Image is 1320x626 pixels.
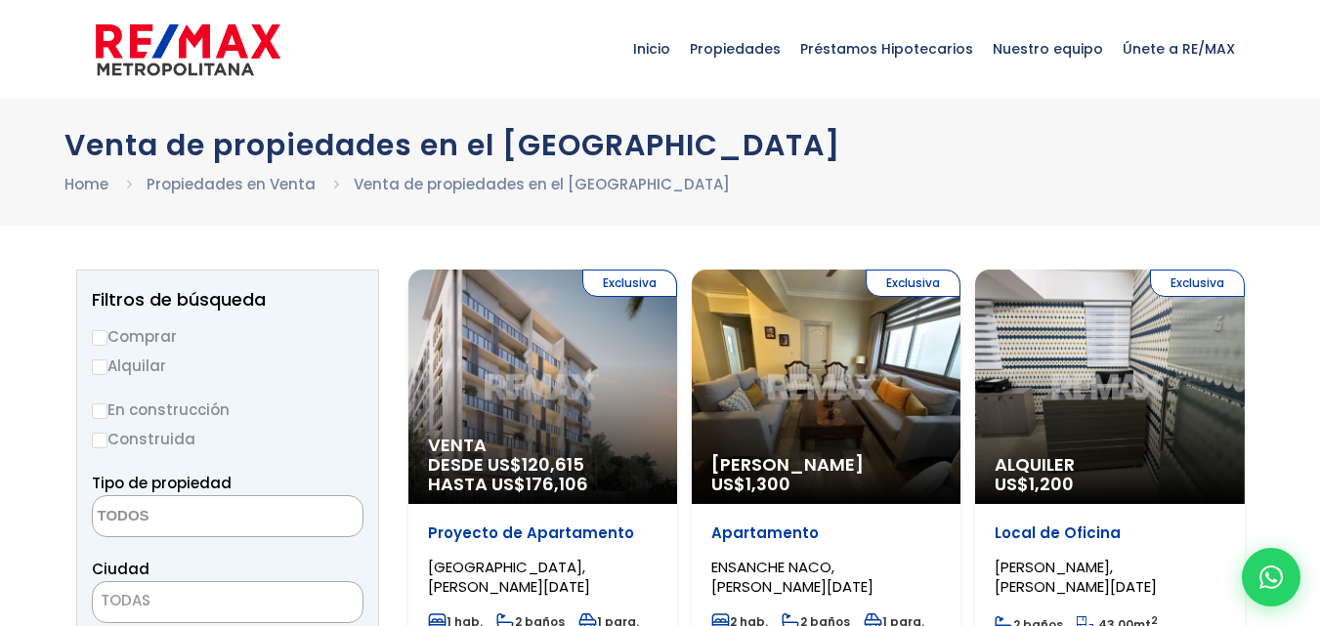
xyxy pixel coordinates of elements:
[995,455,1224,475] span: Alquiler
[92,330,107,346] input: Comprar
[745,472,790,496] span: 1,300
[101,590,150,610] span: TODAS
[711,472,790,496] span: US$
[96,21,280,79] img: remax-metropolitana-logo
[428,523,658,543] p: Proyecto de Apartamento
[790,20,983,78] span: Préstamos Hipotecarios
[92,397,363,422] label: En construcción
[92,473,232,493] span: Tipo de propiedad
[93,587,362,614] span: TODAS
[92,324,363,349] label: Comprar
[995,523,1224,543] p: Local de Oficina
[92,403,107,419] input: En construcción
[93,496,282,538] textarea: Search
[995,557,1157,597] span: [PERSON_NAME], [PERSON_NAME][DATE]
[866,270,960,297] span: Exclusiva
[526,472,588,496] span: 176,106
[354,172,730,196] li: Venta de propiedades en el [GEOGRAPHIC_DATA]
[1113,20,1245,78] span: Únete a RE/MAX
[428,455,658,494] span: DESDE US$
[983,20,1113,78] span: Nuestro equipo
[92,433,107,448] input: Construida
[92,354,363,378] label: Alquilar
[1150,270,1245,297] span: Exclusiva
[92,359,107,375] input: Alquilar
[428,475,658,494] span: HASTA US$
[711,455,941,475] span: [PERSON_NAME]
[711,557,873,597] span: ENSANCHE NACO, [PERSON_NAME][DATE]
[92,290,363,310] h2: Filtros de búsqueda
[623,20,680,78] span: Inicio
[711,523,941,543] p: Apartamento
[92,559,149,579] span: Ciudad
[582,270,677,297] span: Exclusiva
[522,452,584,477] span: 120,615
[428,557,590,597] span: [GEOGRAPHIC_DATA], [PERSON_NAME][DATE]
[64,128,1256,162] h1: Venta de propiedades en el [GEOGRAPHIC_DATA]
[428,436,658,455] span: Venta
[64,174,108,194] a: Home
[92,427,363,451] label: Construida
[1029,472,1074,496] span: 1,200
[147,174,316,194] a: Propiedades en Venta
[995,472,1074,496] span: US$
[92,581,363,623] span: TODAS
[680,20,790,78] span: Propiedades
